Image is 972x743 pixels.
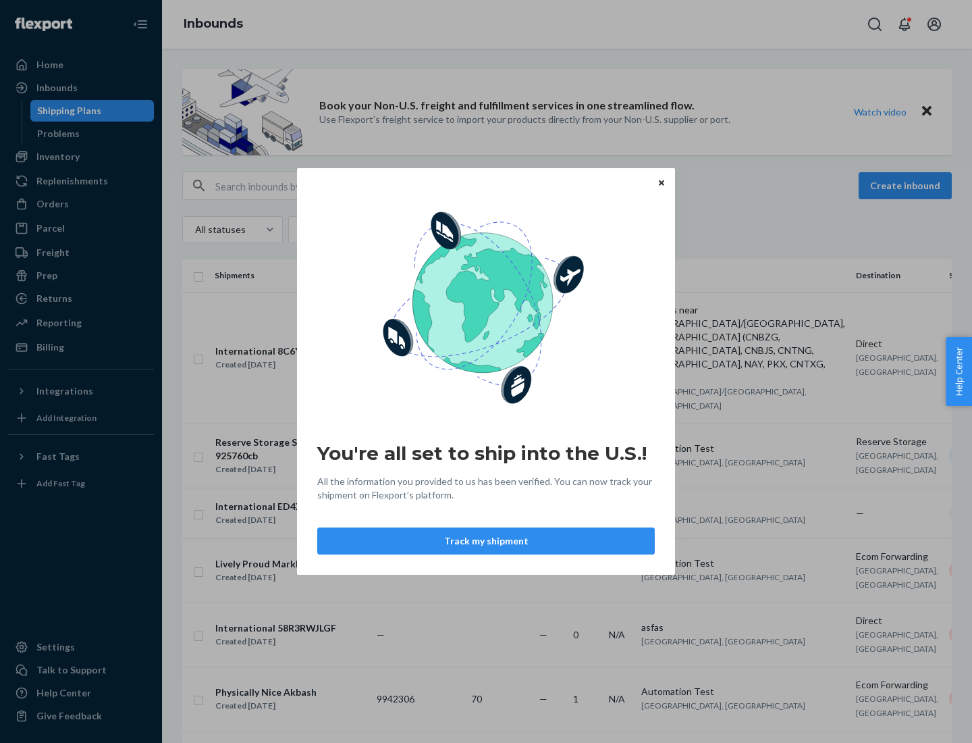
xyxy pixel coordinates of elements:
button: Close [655,175,668,190]
button: Help Center [946,337,972,406]
h2: You're all set to ship into the U.S.! [317,441,655,465]
button: Track my shipment [317,528,655,555]
span: All the information you provided to us has been verified. You can now track your shipment on Flex... [317,475,655,502]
